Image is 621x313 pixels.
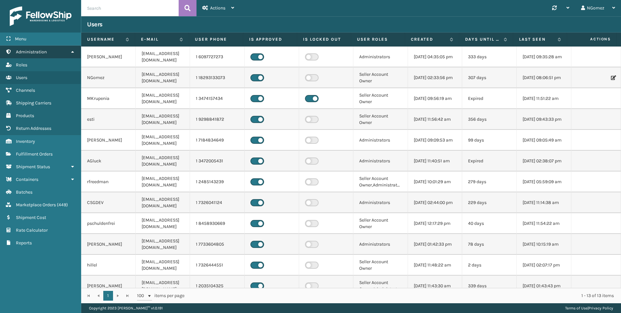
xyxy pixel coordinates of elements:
td: hillel [81,255,136,276]
span: Products [16,113,34,118]
label: Last Seen [519,36,554,42]
span: Rate Calculator [16,227,48,233]
td: Seller Account Owner [353,109,408,130]
td: [DATE] 09:09:53 am [408,130,463,151]
td: 307 days [462,67,517,88]
td: 279 days [462,171,517,192]
span: Users [16,75,27,80]
span: Batches [16,189,32,195]
td: Administrators [353,151,408,171]
div: | [565,303,613,313]
span: Marketplace Orders [16,202,56,208]
i: Edit [611,75,615,80]
td: [DATE] 01:43:43 pm [517,276,571,296]
td: [EMAIL_ADDRESS][DOMAIN_NAME] [136,109,190,130]
td: Seller Account Owner [353,67,408,88]
td: esti [81,109,136,130]
span: Inventory [16,139,35,144]
td: [PERSON_NAME] [81,130,136,151]
span: Containers [16,177,38,182]
td: CSGDEV [81,192,136,213]
td: 1 3472005431 [190,151,245,171]
td: NGomez [81,67,136,88]
td: 333 days [462,47,517,67]
p: Copyright 2023 [PERSON_NAME]™ v 1.0.191 [89,303,163,313]
label: E-mail [141,36,176,42]
td: [EMAIL_ADDRESS][DOMAIN_NAME] [136,47,190,67]
td: [EMAIL_ADDRESS][DOMAIN_NAME] [136,67,190,88]
td: [DATE] 11:56:42 am [408,109,463,130]
span: 100 [137,293,147,299]
td: [EMAIL_ADDRESS][DOMAIN_NAME] [136,130,190,151]
td: [DATE] 09:35:28 am [517,47,571,67]
label: Username [87,36,122,42]
td: [EMAIL_ADDRESS][DOMAIN_NAME] [136,88,190,109]
td: 1 2485143239 [190,171,245,192]
span: Actions [569,34,615,45]
td: [DATE] 02:38:07 pm [517,151,571,171]
td: [DATE] 02:44:00 pm [408,192,463,213]
td: Administrators [353,234,408,255]
label: Days until password expires [465,36,501,42]
td: 1 7326041124 [190,192,245,213]
td: Seller Account Owner [353,213,408,234]
td: Seller Account Owner,Administrators [353,276,408,296]
span: Administration [16,49,47,55]
a: Terms of Use [565,306,588,310]
td: MKrupenia [81,88,136,109]
td: [DATE] 08:06:51 pm [517,67,571,88]
td: [PERSON_NAME] [81,276,136,296]
td: 1 7184834649 [190,130,245,151]
span: Fulfillment Orders [16,151,53,157]
td: [EMAIL_ADDRESS][DOMAIN_NAME] [136,276,190,296]
td: [DATE] 10:15:19 am [517,234,571,255]
td: rfreedman [81,171,136,192]
h3: Users [87,20,103,28]
td: 1 6097727273 [190,47,245,67]
td: [DATE] 09:43:33 pm [517,109,571,130]
td: [EMAIL_ADDRESS][DOMAIN_NAME] [136,192,190,213]
td: Seller Account Owner [353,255,408,276]
label: Is Approved [249,36,291,42]
td: [DATE] 04:35:05 pm [408,47,463,67]
td: 339 days [462,276,517,296]
td: [EMAIL_ADDRESS][DOMAIN_NAME] [136,213,190,234]
div: 1 - 13 of 13 items [194,293,614,299]
td: Seller Account Owner [353,88,408,109]
td: [DATE] 11:40:51 am [408,151,463,171]
td: 1 18293133073 [190,67,245,88]
td: 40 days [462,213,517,234]
td: [EMAIL_ADDRESS][DOMAIN_NAME] [136,234,190,255]
span: ( 449 ) [57,202,68,208]
label: Created [411,36,446,42]
label: User phone [195,36,237,42]
td: [EMAIL_ADDRESS][DOMAIN_NAME] [136,255,190,276]
td: [DATE] 09:56:19 am [408,88,463,109]
td: [DATE] 10:01:29 am [408,171,463,192]
a: Privacy Policy [589,306,613,310]
td: [DATE] 02:07:17 pm [517,255,571,276]
img: logo [10,7,71,26]
span: Actions [210,5,225,11]
td: 1 9298841872 [190,109,245,130]
span: Reports [16,240,32,246]
span: Menu [15,36,26,42]
a: 1 [103,291,113,301]
td: 356 days [462,109,517,130]
td: [EMAIL_ADDRESS][DOMAIN_NAME] [136,151,190,171]
td: Expired [462,151,517,171]
td: 1 7733604805 [190,234,245,255]
td: [EMAIL_ADDRESS][DOMAIN_NAME] [136,171,190,192]
td: [DATE] 11:48:22 am [408,255,463,276]
label: Is Locked Out [303,36,345,42]
td: 78 days [462,234,517,255]
td: 99 days [462,130,517,151]
span: items per page [137,291,184,301]
td: [PERSON_NAME] [81,234,136,255]
td: 229 days [462,192,517,213]
td: Administrators [353,130,408,151]
td: AGluck [81,151,136,171]
td: 2 days [462,255,517,276]
td: [DATE] 11:54:22 am [517,213,571,234]
td: [DATE] 09:05:49 am [517,130,571,151]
